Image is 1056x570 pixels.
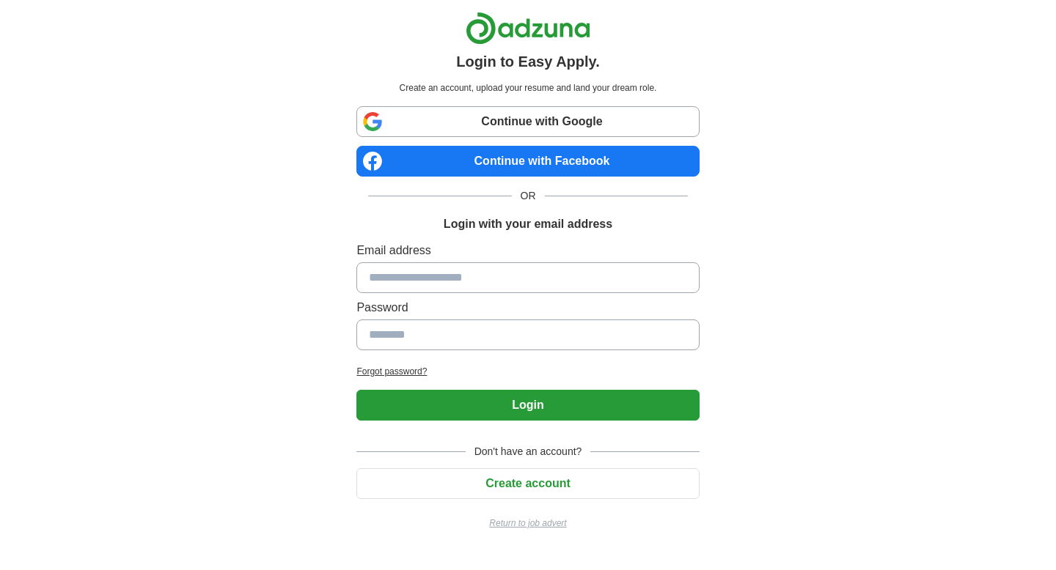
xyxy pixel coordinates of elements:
a: Forgot password? [356,365,699,378]
label: Email address [356,242,699,259]
a: Continue with Google [356,106,699,137]
h1: Login with your email address [444,215,612,233]
span: OR [512,188,545,204]
a: Create account [356,477,699,489]
a: Return to job advert [356,517,699,530]
p: Create an account, upload your resume and land your dream role. [359,81,696,95]
img: Adzuna logo [466,12,590,45]
label: Password [356,299,699,317]
button: Login [356,390,699,421]
h1: Login to Easy Apply. [456,51,600,73]
a: Continue with Facebook [356,146,699,177]
span: Don't have an account? [466,444,591,459]
button: Create account [356,468,699,499]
